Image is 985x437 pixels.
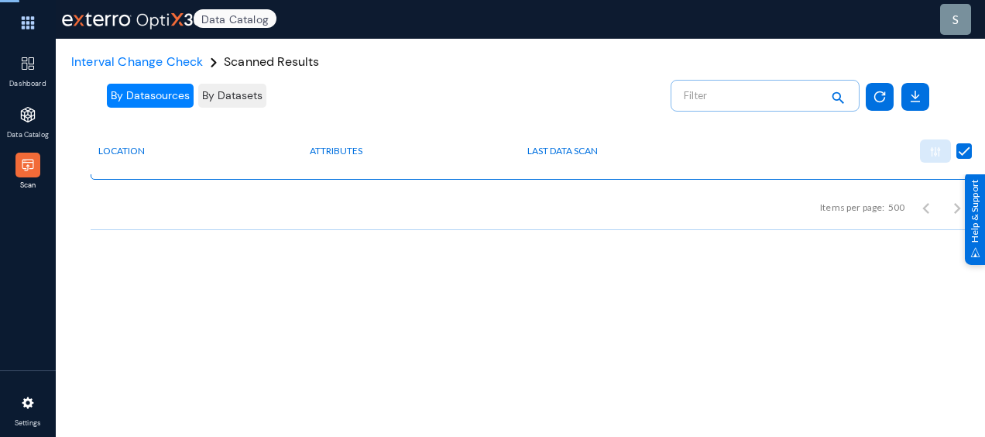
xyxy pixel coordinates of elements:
[3,418,53,429] span: Settings
[20,56,36,71] img: icon-dashboard.svg
[194,9,276,28] span: Data Catalog
[970,247,980,257] img: help_support.svg
[20,157,36,173] img: icon-workspace.svg
[888,201,904,215] div: 500
[3,79,53,90] span: Dashboard
[5,6,51,40] img: app launcher
[20,107,36,122] img: icon-applications.svg
[527,146,598,157] span: Last Data Scan
[60,4,215,35] img: Exterro OptiX360
[965,172,985,265] div: Help & Support
[911,192,942,223] button: Previous page
[198,84,266,108] button: By Datasets
[952,10,959,29] div: s
[107,84,194,108] button: By Datasources
[3,181,53,191] span: Scan
[202,88,263,102] span: By Datasets
[71,53,203,70] a: Interval Change Check
[111,88,190,102] span: By Datasources
[829,88,847,109] mat-icon: search
[820,201,884,215] div: Items per page:
[3,130,53,141] span: Data Catalog
[20,395,36,411] img: icon-settings.svg
[942,192,973,223] button: Next page
[98,146,145,157] span: Location
[684,84,820,107] input: Filter
[952,12,959,26] span: s
[310,146,362,157] span: Attributes
[224,53,319,70] span: Scanned Results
